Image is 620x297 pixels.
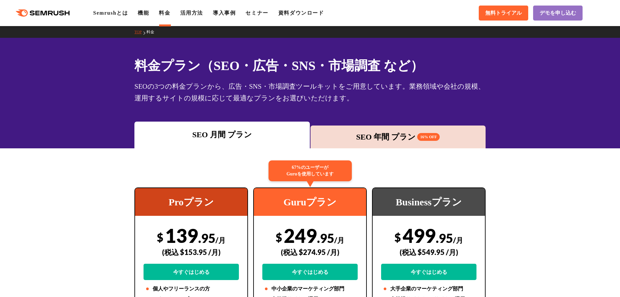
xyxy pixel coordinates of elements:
div: SEO 年間 プラン [314,131,483,143]
li: 個人やフリーランスの方 [144,285,239,293]
a: 無料トライアル [479,6,528,21]
a: 料金 [159,10,170,16]
span: /月 [215,236,226,245]
span: 16% OFF [417,133,440,141]
a: 資料ダウンロード [278,10,324,16]
div: 139 [144,224,239,280]
div: 67%のユーザーが Guruを使用しています [269,160,352,181]
span: /月 [453,236,463,245]
a: 料金 [146,30,159,34]
span: .95 [436,230,453,245]
span: $ [157,230,163,244]
a: 活用方法 [180,10,203,16]
div: (税込 $549.95 /月) [381,241,476,264]
div: (税込 $274.95 /月) [262,241,358,264]
div: Proプラン [135,188,247,216]
a: Semrushとは [93,10,128,16]
div: 249 [262,224,358,280]
a: 機能 [138,10,149,16]
div: Guruプラン [254,188,366,216]
span: デモを申し込む [540,10,576,17]
h1: 料金プラン（SEO・広告・SNS・市場調査 など） [134,56,486,75]
a: デモを申し込む [533,6,583,21]
span: /月 [334,236,344,245]
a: 今すぐはじめる [262,264,358,280]
li: 中小企業のマーケティング部門 [262,285,358,293]
div: (税込 $153.95 /月) [144,241,239,264]
a: 今すぐはじめる [381,264,476,280]
span: 無料トライアル [485,10,522,17]
div: 499 [381,224,476,280]
a: TOP [134,30,146,34]
span: $ [394,230,401,244]
span: .95 [198,230,215,245]
div: SEO 月間 プラン [138,129,307,141]
a: 今すぐはじめる [144,264,239,280]
div: SEOの3つの料金プランから、広告・SNS・市場調査ツールキットをご用意しています。業務領域や会社の規模、運用するサイトの規模に応じて最適なプランをお選びいただけます。 [134,81,486,104]
a: 導入事例 [213,10,236,16]
span: .95 [317,230,334,245]
a: セミナー [245,10,268,16]
div: Businessプラン [373,188,485,216]
li: 大手企業のマーケティング部門 [381,285,476,293]
span: $ [276,230,282,244]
